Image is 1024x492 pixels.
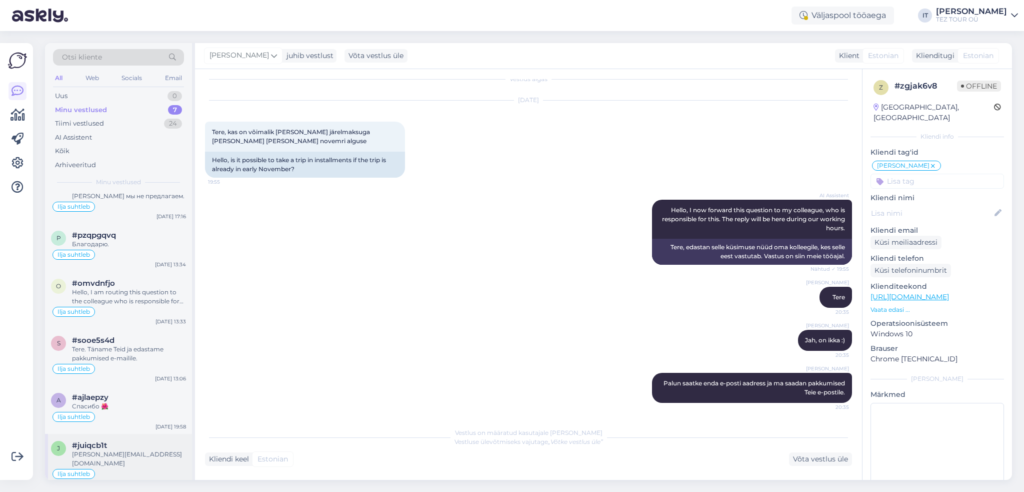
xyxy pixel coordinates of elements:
[870,193,1004,203] p: Kliendi nimi
[55,91,67,101] div: Uus
[805,336,845,344] span: Jah, on ikka :)
[57,309,90,315] span: Ilja suhtleb
[912,51,954,61] div: Klienditugi
[870,343,1004,354] p: Brauser
[57,339,60,347] span: s
[811,308,849,316] span: 20:35
[811,351,849,359] span: 20:35
[871,208,992,219] input: Lisa nimi
[652,239,852,265] div: Tere, edastan selle küsimuse nüüd oma kolleegile, kes selle eest vastutab. Vastus on siin meie tö...
[56,234,61,242] span: p
[205,75,852,84] div: Vestlus algas
[873,102,994,123] div: [GEOGRAPHIC_DATA], [GEOGRAPHIC_DATA]
[868,51,898,61] span: Estonian
[205,152,405,178] div: Hello, is it possible to take a trip in installments if the trip is already in early November?
[57,471,90,477] span: Ilja suhtleb
[155,375,186,382] div: [DATE] 13:06
[205,454,249,464] div: Kliendi keel
[963,51,993,61] span: Estonian
[257,454,288,464] span: Estonian
[870,318,1004,329] p: Operatsioonisüsteem
[72,279,115,288] span: #omvdnfjo
[936,8,1018,24] a: [PERSON_NAME]TEZ TOUR OÜ
[55,105,107,115] div: Minu vestlused
[870,253,1004,264] p: Kliendi telefon
[806,365,849,372] span: [PERSON_NAME]
[870,264,951,277] div: Küsi telefoninumbrit
[53,72,64,85] div: All
[55,160,96,170] div: Arhiveeritud
[8,51,27,70] img: Askly Logo
[72,288,186,306] div: Hello, I am routing this question to the colleague who is responsible for this topic. The reply m...
[936,8,1007,16] div: [PERSON_NAME]
[72,441,107,450] span: #juiqcb1t
[663,379,846,396] span: Palun saatke enda e-posti aadress ja ma saadan pakkumised Teie e-postile.
[894,80,957,92] div: # zgjak6v8
[957,81,1001,92] span: Offline
[806,279,849,286] span: [PERSON_NAME]
[72,402,186,411] div: Спасибо 🌺
[832,293,845,301] span: Tere
[810,265,849,273] span: Nähtud ✓ 19:55
[282,51,333,61] div: juhib vestlust
[57,252,90,258] span: Ilja suhtleb
[72,240,186,249] div: Благодарю.
[72,345,186,363] div: Tere. Täname Teid ja edastame pakkumised e-mailile.
[57,366,90,372] span: Ilja suhtleb
[56,396,61,404] span: a
[119,72,144,85] div: Socials
[870,281,1004,292] p: Klienditeekond
[548,438,603,445] i: „Võtke vestlus üle”
[72,450,186,468] div: [PERSON_NAME][EMAIL_ADDRESS][DOMAIN_NAME]
[55,133,92,143] div: AI Assistent
[96,178,141,187] span: Minu vestlused
[811,403,849,411] span: 20:35
[168,105,182,115] div: 7
[55,119,104,129] div: Tiimi vestlused
[163,72,184,85] div: Email
[455,429,602,436] span: Vestlus on määratud kasutajale [PERSON_NAME]
[212,128,371,145] span: Tere, kas on võimalik [PERSON_NAME] järelmaksuga [PERSON_NAME] [PERSON_NAME] novemri alguse
[870,132,1004,141] div: Kliendi info
[454,438,603,445] span: Vestluse ülevõtmiseks vajutage
[205,96,852,105] div: [DATE]
[870,225,1004,236] p: Kliendi email
[811,192,849,199] span: AI Assistent
[789,452,852,466] div: Võta vestlus üle
[806,322,849,329] span: [PERSON_NAME]
[156,213,186,220] div: [DATE] 17:16
[167,91,182,101] div: 0
[57,444,60,452] span: j
[57,414,90,420] span: Ilja suhtleb
[879,84,883,91] span: z
[870,305,1004,314] p: Vaata edasi ...
[208,178,245,186] span: 19:55
[662,206,846,232] span: Hello, I now forward this question to my colleague, who is responsible for this. The reply will b...
[62,52,102,63] span: Otsi kliente
[164,119,182,129] div: 24
[870,354,1004,364] p: Chrome [TECHNICAL_ID]
[56,282,61,290] span: o
[835,51,859,61] div: Klient
[155,423,186,430] div: [DATE] 19:58
[57,204,90,210] span: Ilja suhtleb
[72,231,116,240] span: #pzqpgqvq
[877,163,929,169] span: [PERSON_NAME]
[791,7,894,25] div: Väljaspool tööaega
[72,336,114,345] span: #sooe5s4d
[918,9,932,23] div: IT
[936,16,1007,24] div: TEZ TOUR OÜ
[83,72,101,85] div: Web
[870,236,941,249] div: Küsi meiliaadressi
[55,146,69,156] div: Kõik
[870,374,1004,383] div: [PERSON_NAME]
[155,318,186,325] div: [DATE] 13:33
[870,329,1004,339] p: Windows 10
[155,261,186,268] div: [DATE] 13:34
[209,50,269,61] span: [PERSON_NAME]
[870,389,1004,400] p: Märkmed
[870,292,949,301] a: [URL][DOMAIN_NAME]
[72,393,108,402] span: #ajlaepzy
[870,174,1004,189] input: Lisa tag
[870,147,1004,158] p: Kliendi tag'id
